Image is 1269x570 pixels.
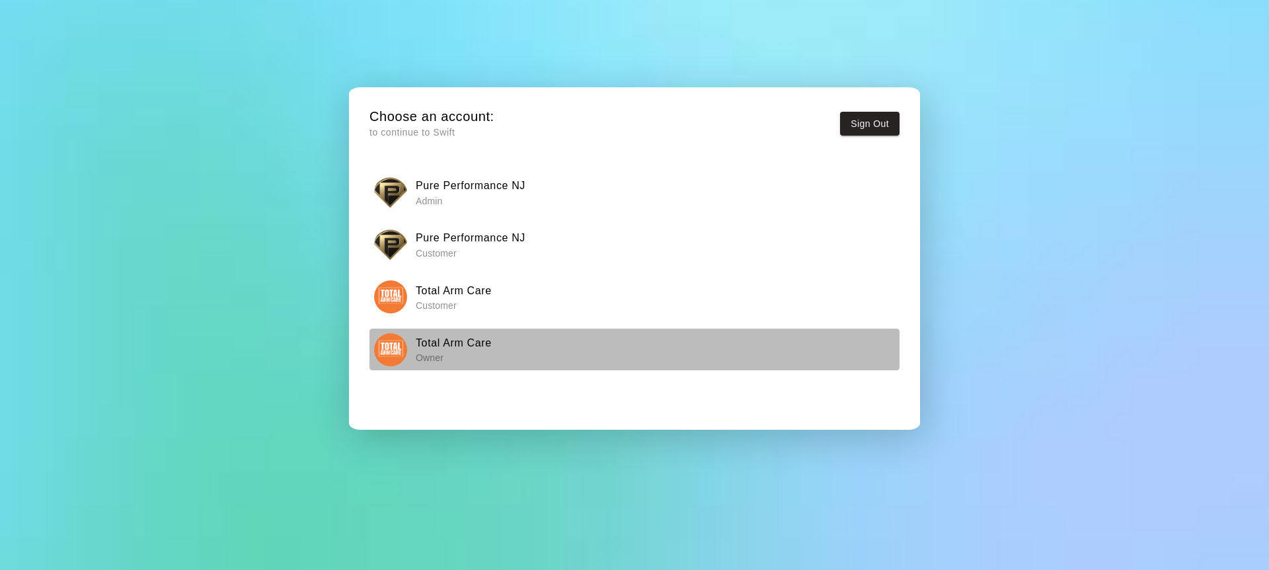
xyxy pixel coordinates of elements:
[369,224,900,265] button: Pure Performance NJPure Performance NJ Customer
[416,282,492,300] h6: Total Arm Care
[369,329,900,370] button: Total Arm CareTotal Arm Care Owner
[374,228,407,261] img: Pure Performance NJ
[369,126,494,140] p: to continue to Swift
[374,280,407,313] img: Total Arm Care
[374,333,407,366] img: Total Arm Care
[416,247,525,260] p: Customer
[374,176,407,209] img: Pure Performance NJ
[369,276,900,318] button: Total Arm CareTotal Arm Care Customer
[416,194,525,208] p: Admin
[416,177,525,194] h6: Pure Performance NJ
[416,335,492,352] h6: Total Arm Care
[369,171,900,213] button: Pure Performance NJPure Performance NJ Admin
[416,299,492,312] p: Customer
[416,351,492,364] p: Owner
[369,108,494,126] h5: Choose an account:
[840,112,900,136] button: Sign Out
[416,229,525,247] h6: Pure Performance NJ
